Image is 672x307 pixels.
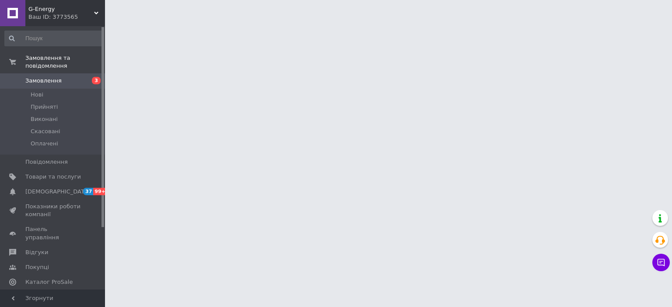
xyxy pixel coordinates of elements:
[83,188,93,195] span: 37
[92,77,101,84] span: 3
[31,103,58,111] span: Прийняті
[4,31,103,46] input: Пошук
[25,188,90,196] span: [DEMOGRAPHIC_DATA]
[25,77,62,85] span: Замовлення
[25,248,48,256] span: Відгуки
[25,173,81,181] span: Товари та послуги
[31,115,58,123] span: Виконані
[28,5,94,13] span: G-Energy
[25,278,73,286] span: Каталог ProSale
[25,54,105,70] span: Замовлення та повідомлення
[25,158,68,166] span: Повідомлення
[93,188,108,195] span: 99+
[25,203,81,218] span: Показники роботи компанії
[31,128,60,135] span: Скасовані
[25,263,49,271] span: Покупці
[25,225,81,241] span: Панель управління
[31,91,43,99] span: Нові
[28,13,105,21] div: Ваш ID: 3773565
[31,140,58,148] span: Оплачені
[652,254,670,271] button: Чат з покупцем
